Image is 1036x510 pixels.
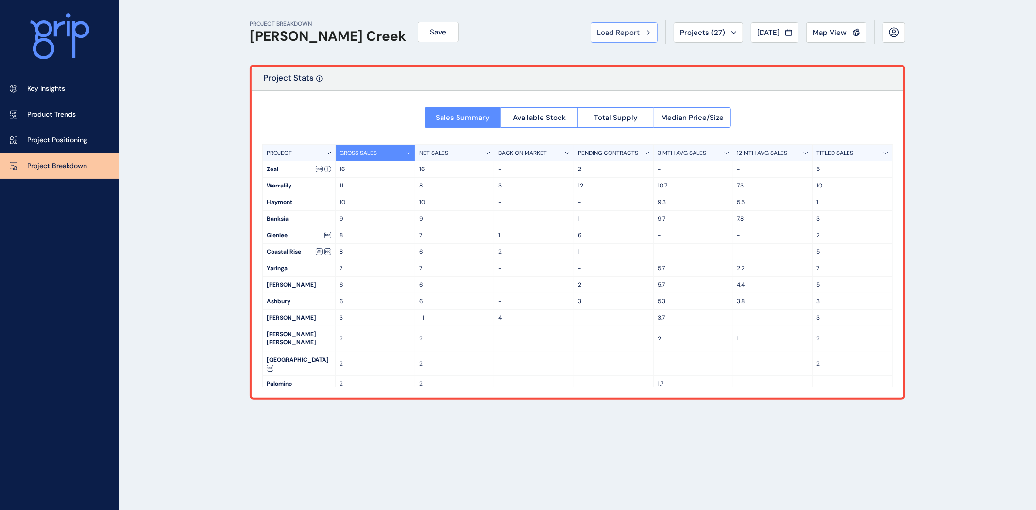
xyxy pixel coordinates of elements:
div: Ashbury [263,293,335,309]
p: 10 [340,198,411,206]
p: 2 [816,231,888,239]
p: 2.2 [737,264,809,272]
p: PENDING CONTRACTS [578,149,638,157]
p: 16 [419,165,491,173]
p: 3 [816,297,888,306]
p: - [578,314,649,322]
p: 7 [419,231,491,239]
p: 9 [419,215,491,223]
p: - [737,314,809,322]
p: 5.5 [737,198,809,206]
span: Sales Summary [436,113,490,122]
button: Save [418,22,459,42]
p: 5.7 [658,281,729,289]
p: 5 [816,281,888,289]
div: Zeal [263,161,335,177]
p: 7 [340,264,411,272]
div: [GEOGRAPHIC_DATA] [263,352,335,376]
p: 2 [419,335,491,343]
p: 3 [340,314,411,322]
p: 5 [816,248,888,256]
div: [PERSON_NAME] [263,310,335,326]
p: 6 [340,281,411,289]
p: 10.7 [658,182,729,190]
p: 1 [578,215,649,223]
p: - [498,198,570,206]
h1: [PERSON_NAME] Creek [250,28,406,45]
p: 12 [578,182,649,190]
p: 6 [578,231,649,239]
p: 5.3 [658,297,729,306]
p: 4 [498,314,570,322]
p: 2 [340,380,411,388]
p: 10 [419,198,491,206]
p: Project Stats [263,72,314,90]
div: Yaringa [263,260,335,276]
p: - [658,248,729,256]
p: 2 [816,360,888,368]
span: Projects ( 27 ) [680,28,725,37]
p: 8 [340,248,411,256]
p: 1 [578,248,649,256]
p: 2 [419,380,491,388]
p: 7 [816,264,888,272]
p: 2 [419,360,491,368]
p: 2 [340,360,411,368]
span: [DATE] [757,28,780,37]
span: Save [430,27,446,37]
p: 16 [340,165,411,173]
p: - [737,360,809,368]
p: - [658,165,729,173]
p: 8 [419,182,491,190]
p: 5 [816,165,888,173]
p: 2 [816,335,888,343]
span: Median Price/Size [661,113,724,122]
p: 1 [737,335,809,343]
p: 2 [578,281,649,289]
p: - [498,281,570,289]
p: - [498,165,570,173]
button: Map View [806,22,866,43]
p: - [498,264,570,272]
p: 7.3 [737,182,809,190]
p: - [498,335,570,343]
p: - [737,248,809,256]
p: 3.8 [737,297,809,306]
p: - [578,198,649,206]
p: Key Insights [27,84,65,94]
p: 3 MTH AVG SALES [658,149,706,157]
div: Glenlee [263,227,335,243]
button: Projects (27) [674,22,743,43]
p: 6 [340,297,411,306]
p: 9 [340,215,411,223]
p: 6 [419,297,491,306]
p: 3.7 [658,314,729,322]
button: Sales Summary [425,107,501,128]
p: 2 [498,248,570,256]
p: Project Positioning [27,136,87,145]
p: 6 [419,248,491,256]
span: Load Report [597,28,640,37]
p: 6 [419,281,491,289]
p: - [737,380,809,388]
p: 2 [658,335,729,343]
p: 2 [340,335,411,343]
div: Palomino [263,376,335,392]
p: - [578,264,649,272]
p: - [816,380,888,388]
button: Total Supply [577,107,654,128]
span: Available Stock [513,113,566,122]
p: - [737,231,809,239]
p: 3 [498,182,570,190]
p: - [737,165,809,173]
p: 3 [578,297,649,306]
p: -1 [419,314,491,322]
p: Product Trends [27,110,76,119]
p: - [498,380,570,388]
div: [PERSON_NAME] [263,277,335,293]
div: [PERSON_NAME] [PERSON_NAME] [263,326,335,352]
p: 2 [578,165,649,173]
div: Haymont [263,194,335,210]
p: - [498,297,570,306]
p: 11 [340,182,411,190]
